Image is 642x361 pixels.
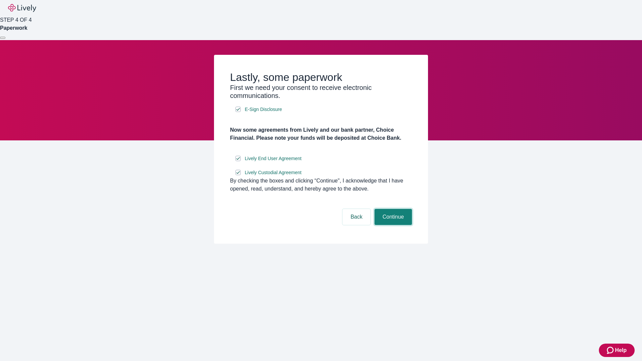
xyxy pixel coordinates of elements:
div: By checking the boxes and clicking “Continue", I acknowledge that I have opened, read, understand... [230,177,412,193]
h3: First we need your consent to receive electronic communications. [230,84,412,100]
svg: Zendesk support icon [607,346,615,354]
a: e-sign disclosure document [243,105,283,114]
a: e-sign disclosure document [243,154,303,163]
span: E-Sign Disclosure [245,106,282,113]
span: Lively End User Agreement [245,155,302,162]
img: Lively [8,4,36,12]
span: Lively Custodial Agreement [245,169,302,176]
h2: Lastly, some paperwork [230,71,412,84]
span: Help [615,346,627,354]
button: Continue [374,209,412,225]
h4: Now some agreements from Lively and our bank partner, Choice Financial. Please note your funds wi... [230,126,412,142]
button: Back [342,209,370,225]
button: Zendesk support iconHelp [599,344,635,357]
a: e-sign disclosure document [243,168,303,177]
